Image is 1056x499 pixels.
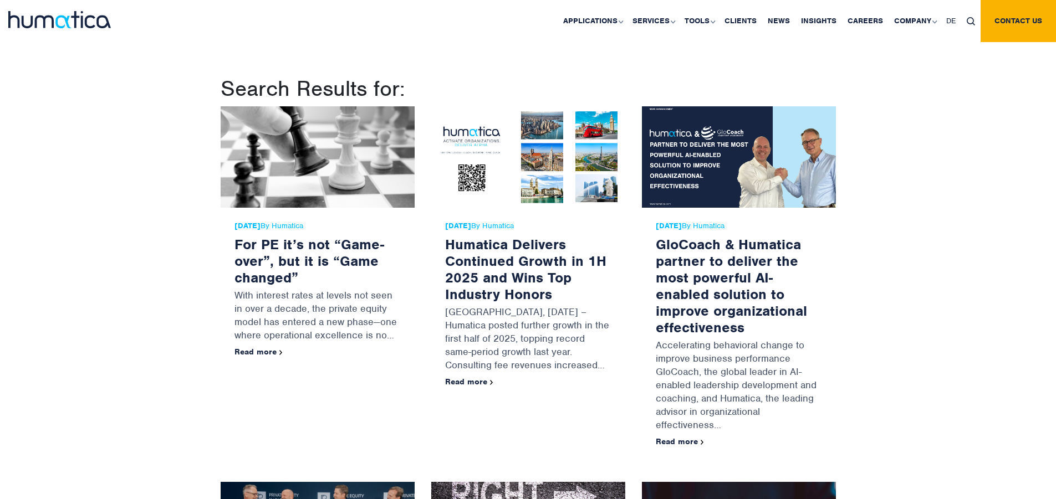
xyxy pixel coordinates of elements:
[445,222,611,230] span: By Humatica
[221,75,836,102] h1: Search Results for:
[445,377,493,387] a: Read more
[701,440,704,445] img: arrowicon
[234,235,384,286] a: For PE it’s not “Game-over”, but it is “Game changed”
[8,11,111,28] img: logo
[946,16,956,25] span: DE
[234,347,283,357] a: Read more
[234,222,401,230] span: By Humatica
[642,106,836,208] img: GloCoach & Humatica partner to deliver the most powerful AI-enabled solution to improve organizat...
[656,235,807,336] a: GloCoach & Humatica partner to deliver the most powerful AI-enabled solution to improve organizat...
[431,106,625,208] img: Humatica Delivers Continued Growth in 1H 2025 and Wins Top Industry Honors
[656,222,822,230] span: By Humatica
[656,221,682,230] strong: [DATE]
[445,235,606,303] a: Humatica Delivers Continued Growth in 1H 2025 and Wins Top Industry Honors
[234,221,261,230] strong: [DATE]
[490,380,493,385] img: arrowicon
[221,106,415,208] img: For PE it’s not “Game-over”, but it is “Game changed”
[234,286,401,347] p: With interest rates at levels not seen in over a decade, the private equity model has entered a n...
[445,302,611,377] p: [GEOGRAPHIC_DATA], [DATE] – Humatica posted further growth in the first half of 2025, topping rec...
[656,336,822,437] p: Accelerating behavioral change to improve business performance GloCoach, the global leader in AI-...
[279,350,283,355] img: arrowicon
[445,221,471,230] strong: [DATE]
[967,17,975,25] img: search_icon
[656,436,704,446] a: Read more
